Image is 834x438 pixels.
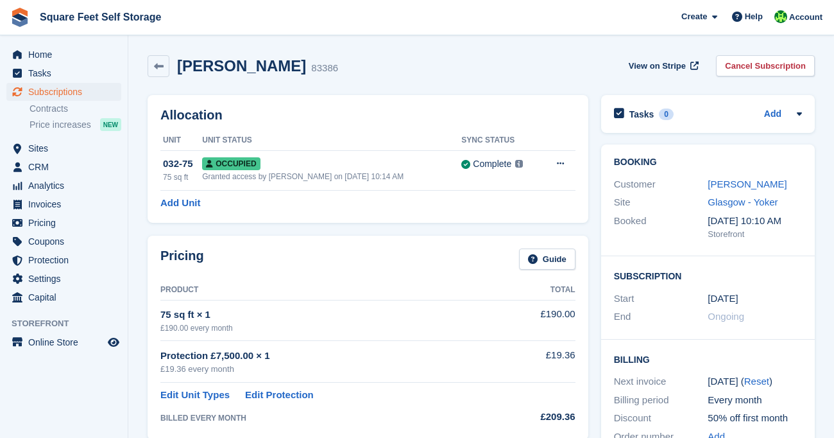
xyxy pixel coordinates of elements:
th: Sync Status [461,130,540,151]
img: stora-icon-8386f47178a22dfd0bd8f6a31ec36ba5ce8667c1dd55bd0f319d3a0aa187defe.svg [10,8,30,27]
div: Granted access by [PERSON_NAME] on [DATE] 10:14 AM [202,171,461,182]
span: Occupied [202,157,260,170]
a: Square Feet Self Storage [35,6,166,28]
div: 50% off first month [708,411,802,426]
span: CRM [28,158,105,176]
span: Protection [28,251,105,269]
h2: [PERSON_NAME] [177,57,306,74]
span: Storefront [12,317,128,330]
span: View on Stripe [629,60,686,73]
div: Next invoice [614,374,708,389]
th: Unit Status [202,130,461,151]
h2: Subscription [614,269,802,282]
a: [PERSON_NAME] [708,179,787,189]
span: Ongoing [708,311,744,322]
div: Start [614,292,708,306]
a: menu [6,139,121,157]
a: menu [6,214,121,232]
div: Complete [473,157,511,171]
a: Add Unit [160,196,200,211]
div: BILLED EVERY MONTH [160,412,498,424]
th: Product [160,280,498,301]
a: menu [6,232,121,250]
a: Edit Protection [245,388,314,403]
h2: Billing [614,353,802,365]
span: Analytics [28,177,105,195]
a: Cancel Subscription [716,55,815,76]
a: menu [6,288,121,306]
div: NEW [100,118,121,131]
h2: Pricing [160,249,204,270]
a: menu [6,64,121,82]
div: Customer [614,177,708,192]
span: Pricing [28,214,105,232]
span: Price increases [30,119,91,131]
time: 2025-04-26 00:00:00 UTC [708,292,738,306]
div: Discount [614,411,708,426]
a: menu [6,83,121,101]
img: Lorraine Cassidy [774,10,787,23]
td: £190.00 [498,300,575,340]
span: Subscriptions [28,83,105,101]
span: Coupons [28,232,105,250]
a: menu [6,46,121,64]
a: Reset [744,376,769,387]
div: 83386 [311,61,338,76]
a: menu [6,251,121,269]
span: Settings [28,270,105,288]
div: £190.00 every month [160,322,498,334]
div: 75 sq ft × 1 [160,308,498,322]
div: 032-75 [163,157,202,171]
span: Help [745,10,763,23]
div: £19.36 every month [160,363,498,376]
th: Unit [160,130,202,151]
a: Glasgow - Yoker [708,197,778,207]
h2: Tasks [629,109,654,120]
div: £209.36 [498,410,575,425]
div: [DATE] ( ) [708,374,802,389]
div: Every month [708,393,802,408]
a: menu [6,195,121,213]
div: [DATE] 10:10 AM [708,214,802,229]
div: End [614,310,708,324]
div: Billing period [614,393,708,408]
span: Online Store [28,333,105,351]
a: Add [764,107,781,122]
span: Create [681,10,707,23]
a: Contracts [30,103,121,115]
div: 0 [659,109,674,120]
img: icon-info-grey-7440780725fd019a000dd9b08b2336e03edf1995a4989e88bcd33f0948082b44.svg [515,160,523,168]
a: Preview store [106,335,121,350]
span: Sites [28,139,105,157]
h2: Allocation [160,108,575,123]
a: Guide [519,249,575,270]
span: Home [28,46,105,64]
div: Booked [614,214,708,241]
a: menu [6,158,121,176]
span: Capital [28,288,105,306]
a: Edit Unit Types [160,388,230,403]
a: View on Stripe [624,55,701,76]
span: Account [789,11,822,24]
th: Total [498,280,575,301]
td: £19.36 [498,341,575,383]
div: Site [614,195,708,210]
a: menu [6,270,121,288]
div: 75 sq ft [163,171,202,183]
a: Price increases NEW [30,118,121,132]
a: menu [6,177,121,195]
div: Protection £7,500.00 × 1 [160,349,498,364]
span: Invoices [28,195,105,213]
span: Tasks [28,64,105,82]
a: menu [6,333,121,351]
div: Storefront [708,228,802,241]
h2: Booking [614,157,802,168]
